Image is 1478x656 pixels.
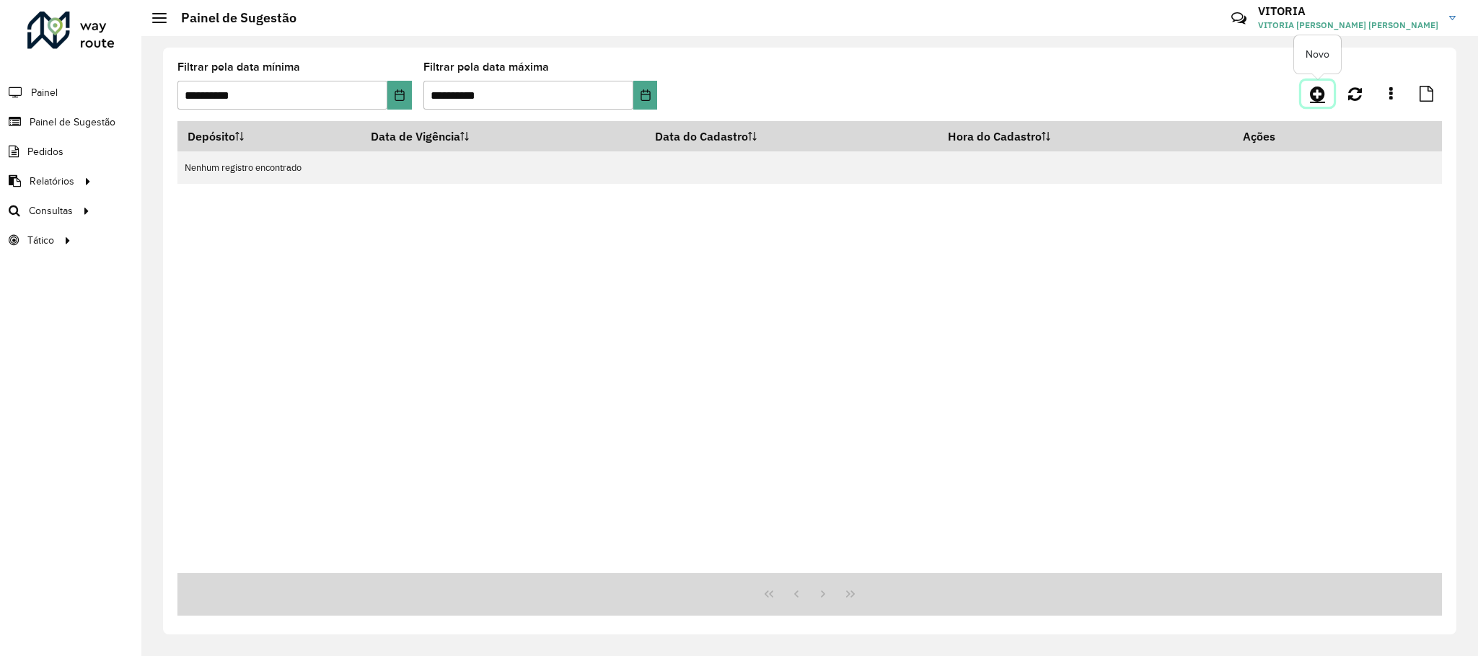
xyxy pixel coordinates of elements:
[1258,4,1438,18] h3: VITORIA
[645,121,938,151] th: Data do Cadastro
[1294,35,1341,74] div: Novo
[361,121,645,151] th: Data de Vigência
[1223,3,1254,34] a: Contato Rápido
[30,174,74,189] span: Relatórios
[31,85,58,100] span: Painel
[167,10,296,26] h2: Painel de Sugestão
[177,58,300,76] label: Filtrar pela data mínima
[30,115,115,130] span: Painel de Sugestão
[29,203,73,218] span: Consultas
[27,144,63,159] span: Pedidos
[177,121,361,151] th: Depósito
[387,81,412,110] button: Choose Date
[177,151,1442,184] td: Nenhum registro encontrado
[1258,19,1438,32] span: VITORIA [PERSON_NAME] [PERSON_NAME]
[1233,121,1319,151] th: Ações
[633,81,658,110] button: Choose Date
[423,58,549,76] label: Filtrar pela data máxima
[938,121,1233,151] th: Hora do Cadastro
[27,233,54,248] span: Tático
